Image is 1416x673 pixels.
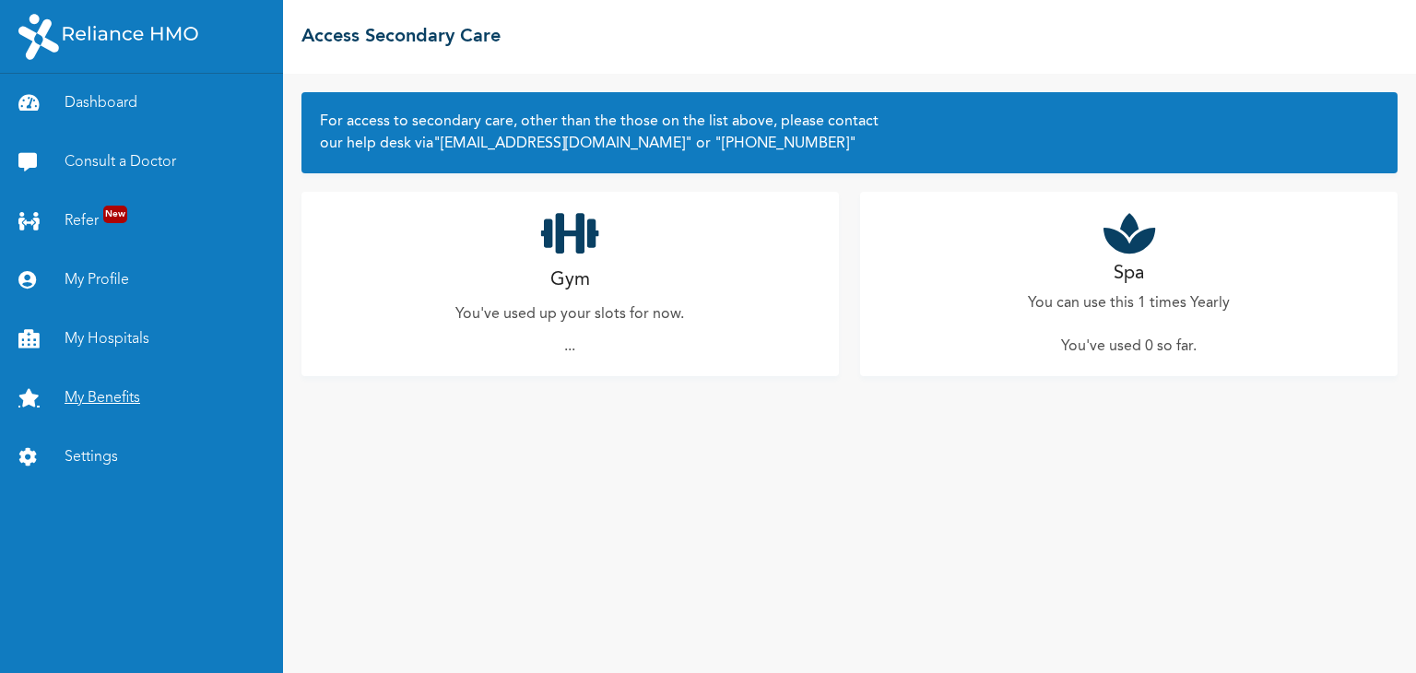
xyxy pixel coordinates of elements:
h2: For access to secondary care, other than the those on the list above, please contact our help des... [320,111,1379,155]
p: ... [564,336,575,358]
h2: Spa [1114,260,1144,288]
h2: Gym [550,266,590,294]
p: You've used 0 so far . [1061,336,1197,358]
img: RelianceHMO's Logo [18,14,198,60]
p: You can use this 1 times Yearly [1028,292,1230,314]
p: You've used up your slots for now. [455,303,684,325]
h2: Access Secondary Care [301,23,501,51]
a: "[EMAIL_ADDRESS][DOMAIN_NAME]" [433,136,692,151]
span: New [103,206,127,223]
a: "[PHONE_NUMBER]" [711,136,856,151]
